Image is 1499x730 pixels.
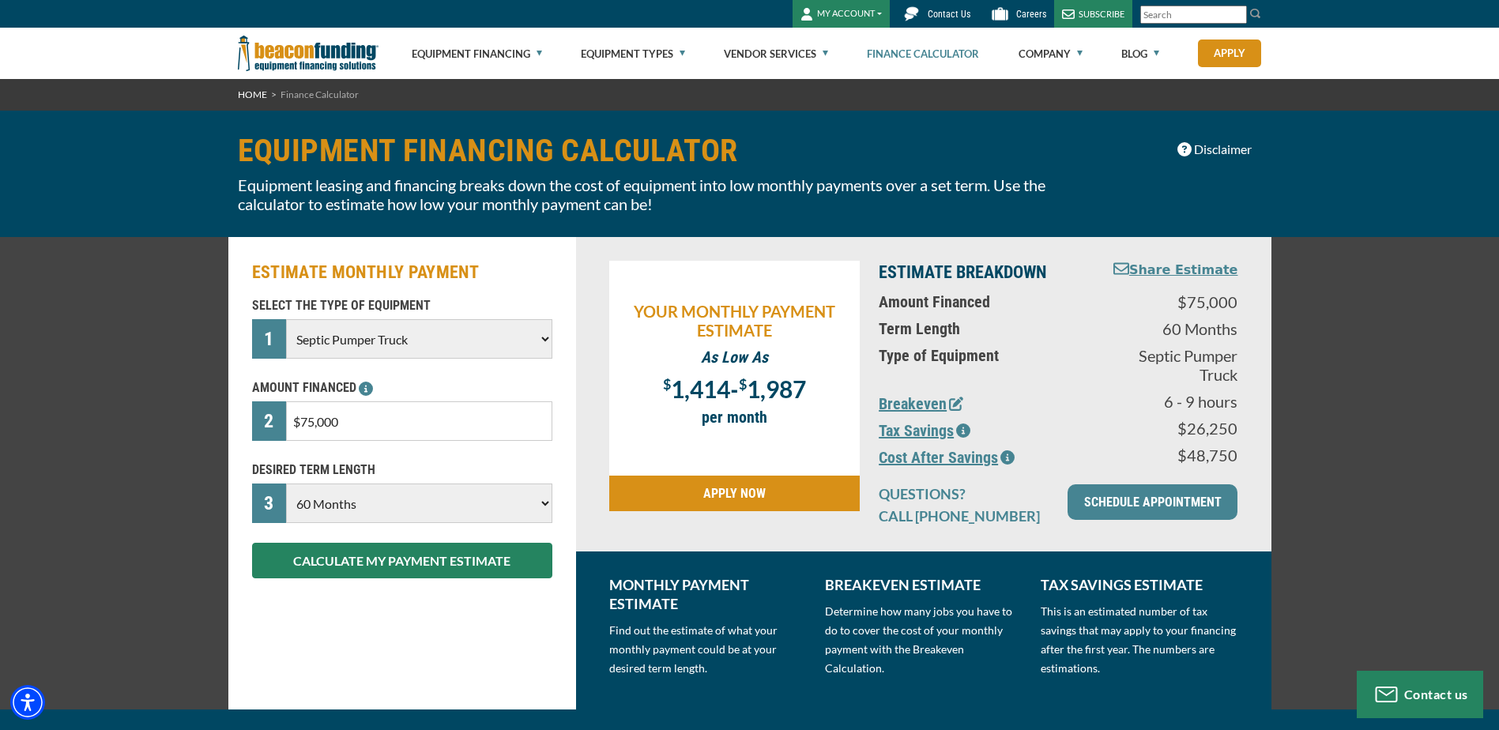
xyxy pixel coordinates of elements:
p: Term Length [879,319,1080,338]
div: 2 [252,401,287,441]
button: Tax Savings [879,419,970,442]
p: Equipment leasing and financing breaks down the cost of equipment into low monthly payments over ... [238,175,1088,213]
p: ESTIMATE BREAKDOWN [879,261,1080,284]
button: Breakeven [879,392,963,416]
a: HOME [238,88,267,100]
p: SELECT THE TYPE OF EQUIPMENT [252,296,552,315]
p: As Low As [617,348,853,367]
p: Determine how many jobs you have to do to cover the cost of your monthly payment with the Breakev... [825,602,1022,678]
span: $ [663,375,671,393]
a: Equipment Financing [412,28,542,79]
button: Cost After Savings [879,446,1015,469]
span: Disclaimer [1194,140,1252,159]
p: Find out the estimate of what your monthly payment could be at your desired term length. [609,621,806,678]
button: Disclaimer [1167,134,1262,164]
span: 1,987 [747,374,806,403]
button: CALCULATE MY PAYMENT ESTIMATE [252,543,552,578]
div: Accessibility Menu [10,685,45,720]
a: SCHEDULE APPOINTMENT [1068,484,1237,520]
p: AMOUNT FINANCED [252,378,552,397]
a: Blog [1121,28,1159,79]
div: 3 [252,484,287,523]
h1: EQUIPMENT FINANCING CALCULATOR [238,134,1088,167]
span: 1,414 [671,374,730,403]
p: Type of Equipment [879,346,1080,365]
p: QUESTIONS? [879,484,1049,503]
span: Contact us [1404,687,1468,702]
p: YOUR MONTHLY PAYMENT ESTIMATE [617,302,853,340]
button: Contact us [1357,671,1483,718]
p: - [617,374,853,400]
p: Amount Financed [879,292,1080,311]
a: Clear search text [1230,9,1243,21]
div: 1 [252,319,287,359]
p: 6 - 9 hours [1099,392,1237,411]
p: per month [617,408,853,427]
p: $48,750 [1099,446,1237,465]
input: $ [286,401,552,441]
a: Company [1019,28,1083,79]
span: Careers [1016,9,1046,20]
p: MONTHLY PAYMENT ESTIMATE [609,575,806,613]
a: Finance Calculator [867,28,979,79]
a: APPLY NOW [609,476,861,511]
p: $75,000 [1099,292,1237,311]
p: CALL [PHONE_NUMBER] [879,506,1049,525]
span: Contact Us [928,9,970,20]
a: Equipment Types [581,28,685,79]
p: 60 Months [1099,319,1237,338]
p: DESIRED TERM LENGTH [252,461,552,480]
p: TAX SAVINGS ESTIMATE [1041,575,1237,594]
h2: ESTIMATE MONTHLY PAYMENT [252,261,552,284]
a: Vendor Services [724,28,828,79]
img: Search [1249,7,1262,20]
input: Search [1140,6,1247,24]
p: This is an estimated number of tax savings that may apply to your financing after the first year.... [1041,602,1237,678]
img: Beacon Funding Corporation logo [238,28,379,79]
span: $ [739,375,747,393]
span: Finance Calculator [281,88,359,100]
button: Share Estimate [1113,261,1238,280]
p: Septic Pumper Truck [1099,346,1237,384]
p: BREAKEVEN ESTIMATE [825,575,1022,594]
p: $26,250 [1099,419,1237,438]
a: Apply [1198,40,1261,67]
